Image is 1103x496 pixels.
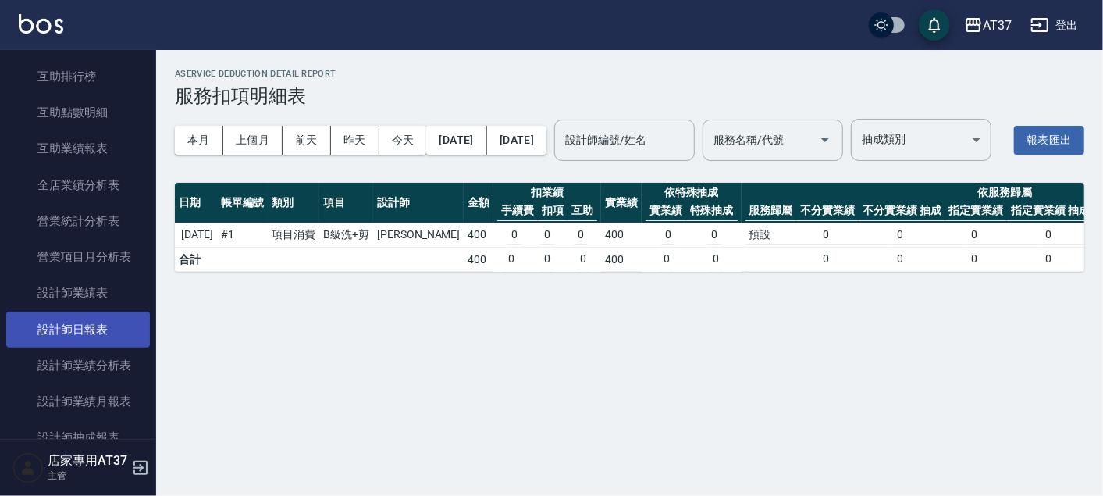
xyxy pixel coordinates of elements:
button: AT37 [958,9,1018,41]
td: 0 [540,249,554,269]
th: 互助 [568,201,597,221]
th: 依特殊抽成 [642,183,742,223]
th: 金額 [464,183,493,223]
td: 0 [507,225,521,245]
a: 設計師業績月報表 [6,384,150,419]
th: 服務歸屬 [745,201,797,221]
th: 不分實業績 [796,201,859,221]
td: # 1 [217,223,269,248]
a: 設計師抽成報表 [6,419,150,455]
th: 扣業績 [493,183,601,223]
th: 實業績 [601,183,642,223]
a: 互助業績報表 [6,130,150,166]
th: 手續費 [497,201,538,221]
th: 實業績 [646,201,686,221]
td: 0 [967,249,1041,269]
th: 類別 [268,183,319,223]
td: B級洗+剪 [319,223,373,248]
h5: 店家專用AT37 [48,453,127,469]
th: 帳單編號 [217,183,269,223]
td: 0 [707,225,721,245]
div: AT37 [983,16,1012,35]
td: 項目消費 [268,223,319,248]
img: Person [12,452,44,484]
td: 0 [660,249,674,269]
td: 0 [893,249,967,269]
th: 不分實業績 抽成 [859,201,945,221]
td: 0 [504,249,518,269]
button: 登出 [1024,11,1084,40]
td: 400 [464,248,493,272]
a: 設計師業績表 [6,275,150,311]
p: 主管 [48,469,127,483]
td: 0 [661,225,675,245]
a: 營業統計分析表 [6,203,150,239]
button: 昨天 [331,126,379,155]
td: 400 [464,223,493,248]
a: 營業項目月分析表 [6,239,150,275]
td: 0 [819,249,893,269]
td: [DATE] [175,223,217,248]
th: 項目 [319,183,373,223]
button: [DATE] [487,126,546,155]
th: 特殊抽成 [686,201,738,221]
td: 0 [819,225,893,245]
a: 互助排行榜 [6,59,150,95]
button: Open [813,127,838,152]
a: 設計師日報表 [6,312,150,348]
th: 日期 [175,183,217,223]
td: 400 [601,223,642,248]
td: 0 [893,225,967,245]
h3: 服務扣項明細表 [175,85,1084,107]
th: 指定實業績 抽成 [1007,201,1094,221]
th: 設計師 [373,183,464,223]
button: [DATE] [426,126,486,155]
h2: AService Deduction Detail Report [175,69,1084,79]
button: 前天 [283,126,331,155]
td: 預設 [745,225,820,245]
a: 設計師業績分析表 [6,348,150,384]
td: 0 [710,249,724,269]
a: 全店業績分析表 [6,167,150,203]
img: Logo [19,14,63,34]
td: 合計 [175,248,217,272]
button: 上個月 [223,126,283,155]
button: 本月 [175,126,223,155]
a: 互助點數明細 [6,95,150,130]
th: 扣項 [538,201,568,221]
td: 0 [967,225,1041,245]
button: 報表匯出 [1014,126,1084,155]
button: 今天 [379,126,427,155]
button: save [919,9,950,41]
td: 400 [601,248,642,272]
th: 指定實業績 [945,201,1008,221]
td: 0 [576,249,590,269]
td: 0 [540,225,554,245]
td: 0 [574,225,588,245]
td: [PERSON_NAME] [373,223,464,248]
